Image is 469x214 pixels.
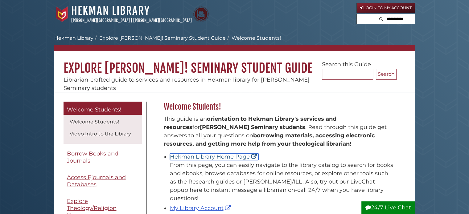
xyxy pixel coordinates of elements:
a: Welcome Students! [70,119,119,125]
strong: orientation to Hekman Library's services and resources [164,115,336,131]
li: Welcome Students! [226,34,281,42]
h1: Explore [PERSON_NAME]! Seminary Student Guide [54,51,415,76]
a: Hekman Library [71,4,150,18]
a: Explore [PERSON_NAME]! Seminary Student Guide [99,35,226,41]
span: Borrow Books and Journals [67,150,118,164]
a: Hekman Library Home Page [170,153,258,160]
button: Search [376,69,397,80]
div: From this page, you can easily navigate to the library catalog to search for books and ebooks, br... [170,161,393,203]
a: Hekman Library [54,35,93,41]
button: Search [377,14,385,22]
a: Borrow Books and Journals [64,147,142,168]
img: Calvin University [54,6,70,22]
span: Welcome Students! [67,106,121,113]
span: | [131,18,132,23]
span: Librarian-crafted guide to services and resources in Hekman library for [PERSON_NAME] Seminary st... [64,76,310,91]
img: Calvin Theological Seminary [193,6,209,22]
a: [PERSON_NAME][GEOGRAPHIC_DATA] [71,18,130,23]
span: This guide is an for . Read through this guide get answers to all your questions on [164,115,387,147]
a: Login to My Account [356,3,415,13]
a: Access Ejournals and Databases [64,171,142,191]
a: My Library Account [170,205,232,212]
nav: breadcrumb [54,34,415,51]
h2: Welcome Students! [161,102,397,112]
i: Search [379,17,383,21]
a: [PERSON_NAME][GEOGRAPHIC_DATA] [133,18,192,23]
a: Welcome Students! [64,102,142,115]
strong: [PERSON_NAME] Seminary students [200,124,305,131]
a: Video Intro to the Library [70,131,131,137]
span: Access Ejournals and Databases [67,174,126,188]
b: borrowing materials, accessing electronic resources, and getting more help from your theological ... [164,132,375,147]
button: 24/7 Live Chat [361,201,415,214]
